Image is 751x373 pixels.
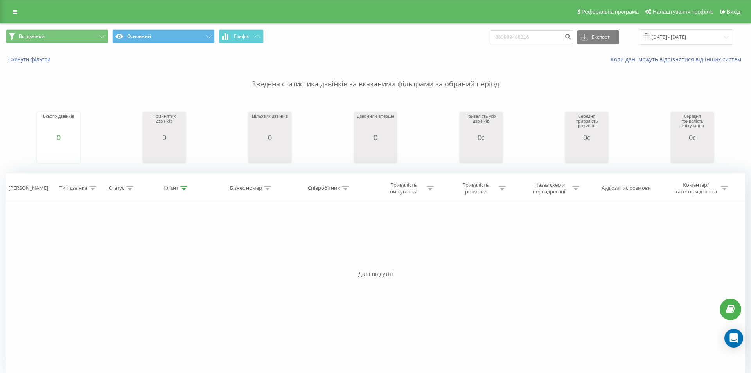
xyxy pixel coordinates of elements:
div: Тривалість очікування [383,182,425,195]
div: Аудіозапис розмови [602,185,651,192]
div: Клієнт [163,185,178,192]
input: Пошук за номером [490,30,573,44]
div: 0 [145,133,184,141]
div: Назва схеми переадресації [528,182,570,195]
div: Тривалість усіх дзвінків [462,114,501,133]
div: Середня тривалість очікування [673,114,712,133]
span: Вихід [727,9,740,15]
div: 0 [252,133,288,141]
span: Налаштування профілю [652,9,713,15]
div: Статус [109,185,124,192]
div: 0с [462,133,501,141]
div: Тип дзвінка [59,185,87,192]
button: Експорт [577,30,619,44]
div: Середня тривалість розмови [567,114,606,133]
div: Співробітник [308,185,340,192]
div: Всього дзвінків [43,114,74,133]
div: 0 [43,133,74,141]
div: Бізнес номер [230,185,262,192]
button: Всі дзвінки [6,29,108,43]
button: Скинути фільтри [6,56,54,63]
div: Коментар/категорія дзвінка [673,182,719,195]
div: Дзвонили вперше [357,114,394,133]
div: [PERSON_NAME] [9,185,48,192]
p: Зведена статистика дзвінків за вказаними фільтрами за обраний період [6,63,745,89]
div: 0с [567,133,606,141]
div: 0с [673,133,712,141]
div: Тривалість розмови [455,182,497,195]
span: Графік [234,34,249,39]
span: Всі дзвінки [19,33,45,40]
button: Основний [112,29,215,43]
span: Реферальна програма [582,9,639,15]
div: Дані відсутні [6,270,745,278]
a: Коли дані можуть відрізнятися вiд інших систем [611,56,745,63]
div: 0 [357,133,394,141]
div: Open Intercom Messenger [724,329,743,348]
div: Цільових дзвінків [252,114,288,133]
button: Графік [219,29,264,43]
div: Прийнятих дзвінків [145,114,184,133]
